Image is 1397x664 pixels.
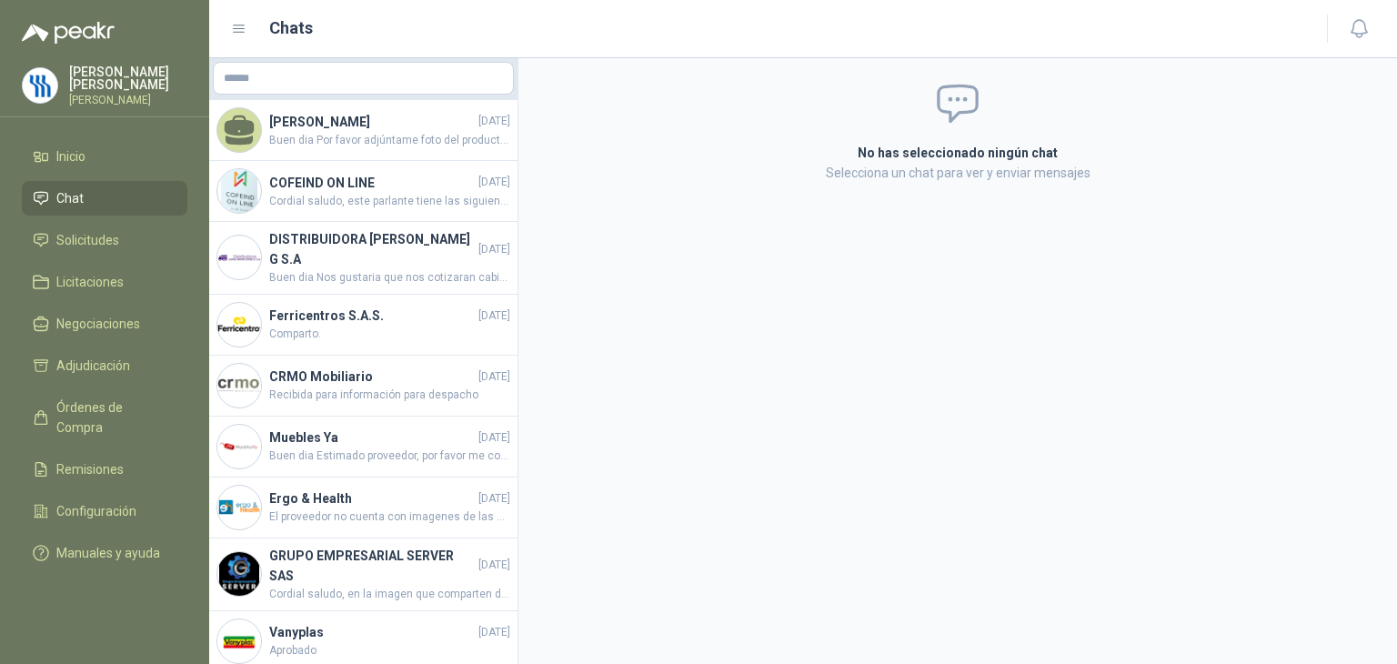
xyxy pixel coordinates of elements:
[269,642,510,659] span: Aprobado
[269,622,475,642] h4: Vanyplas
[269,387,510,404] span: Recibida para información para despacho
[56,146,85,166] span: Inicio
[209,356,518,417] a: Company LogoCRMO Mobiliario[DATE]Recibida para información para despacho
[217,552,261,596] img: Company Logo
[269,193,510,210] span: Cordial saludo, este parlante tiene las siguientes medidas ALTO: 64 CM ANCHO: 27 CM PROFUNDIDAD: ...
[269,448,510,465] span: Buen dia Estimado proveedor, por favor me confirma si la sillas que me cotiza viene con ruedas, m...
[478,624,510,641] span: [DATE]
[640,143,1275,163] h2: No has seleccionado ningún chat
[217,169,261,213] img: Company Logo
[56,459,124,479] span: Remisiones
[269,428,475,448] h4: Muebles Ya
[209,538,518,611] a: Company LogoGRUPO EMPRESARIAL SERVER SAS[DATE]Cordial saludo, en la imagen que comparten de refer...
[478,490,510,508] span: [DATE]
[209,478,518,538] a: Company LogoErgo & Health[DATE]El proveedor no cuenta con imagenes de las demás posturas, pero in...
[269,229,475,269] h4: DISTRIBUIDORA [PERSON_NAME] G S.A
[269,269,510,287] span: Buen dia Nos gustaria que nos cotizaran cabinas de sonido un poco mas grandes, microfono inalambr...
[56,397,170,438] span: Órdenes de Compra
[22,390,187,445] a: Órdenes de Compra
[478,307,510,325] span: [DATE]
[22,494,187,528] a: Configuración
[69,65,187,91] p: [PERSON_NAME] [PERSON_NAME]
[22,536,187,570] a: Manuales y ayuda
[22,348,187,383] a: Adjudicación
[269,306,475,326] h4: Ferricentros S.A.S.
[56,356,130,376] span: Adjudicación
[209,417,518,478] a: Company LogoMuebles Ya[DATE]Buen dia Estimado proveedor, por favor me confirma si la sillas que m...
[209,295,518,356] a: Company LogoFerricentros S.A.S.[DATE]Comparto.
[269,173,475,193] h4: COFEIND ON LINE
[22,223,187,257] a: Solicitudes
[217,236,261,279] img: Company Logo
[478,113,510,130] span: [DATE]
[217,425,261,468] img: Company Logo
[269,367,475,387] h4: CRMO Mobiliario
[640,163,1275,183] p: Selecciona un chat para ver y enviar mensajes
[217,619,261,663] img: Company Logo
[478,241,510,258] span: [DATE]
[269,15,313,41] h1: Chats
[22,265,187,299] a: Licitaciones
[217,303,261,347] img: Company Logo
[269,586,510,603] span: Cordial saludo, en la imagen que comparten de referencia, el juego de copas pertenece al que tien...
[56,314,140,334] span: Negociaciones
[269,546,475,586] h4: GRUPO EMPRESARIAL SERVER SAS
[56,188,84,208] span: Chat
[22,22,115,44] img: Logo peakr
[478,429,510,447] span: [DATE]
[269,112,475,132] h4: [PERSON_NAME]
[209,222,518,295] a: Company LogoDISTRIBUIDORA [PERSON_NAME] G S.A[DATE]Buen dia Nos gustaria que nos cotizaran cabina...
[217,364,261,407] img: Company Logo
[209,100,518,161] a: [PERSON_NAME][DATE]Buen dia Por favor adjúntame foto del producto que me estas cotizando
[69,95,187,106] p: [PERSON_NAME]
[269,326,510,343] span: Comparto.
[269,488,475,508] h4: Ergo & Health
[56,230,119,250] span: Solicitudes
[22,452,187,487] a: Remisiones
[22,139,187,174] a: Inicio
[23,68,57,103] img: Company Logo
[56,272,124,292] span: Licitaciones
[478,368,510,386] span: [DATE]
[478,557,510,574] span: [DATE]
[56,543,160,563] span: Manuales y ayuda
[56,501,136,521] span: Configuración
[22,181,187,216] a: Chat
[22,307,187,341] a: Negociaciones
[209,161,518,222] a: Company LogoCOFEIND ON LINE[DATE]Cordial saludo, este parlante tiene las siguientes medidas ALTO:...
[269,508,510,526] span: El proveedor no cuenta con imagenes de las demás posturas, pero indica que es plegable igual que ...
[217,486,261,529] img: Company Logo
[478,174,510,191] span: [DATE]
[269,132,510,149] span: Buen dia Por favor adjúntame foto del producto que me estas cotizando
